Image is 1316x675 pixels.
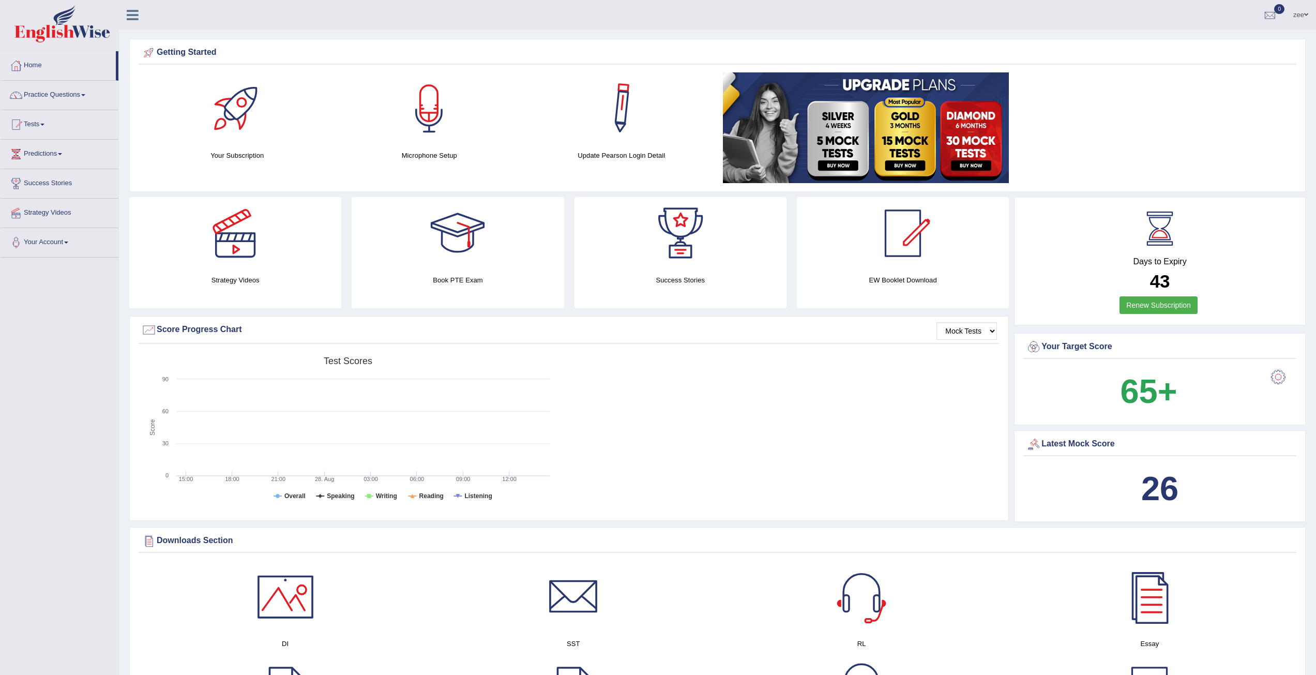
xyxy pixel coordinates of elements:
[1,199,118,224] a: Strategy Videos
[179,476,193,482] text: 15:00
[1150,271,1170,291] b: 43
[141,45,1294,61] div: Getting Started
[456,476,471,482] text: 09:00
[141,322,997,338] div: Score Progress Chart
[1120,372,1177,410] b: 65+
[434,638,712,649] h4: SST
[1,169,118,195] a: Success Stories
[1,51,116,77] a: Home
[149,419,156,436] tspan: Score
[327,492,354,500] tspan: Speaking
[1,81,118,107] a: Practice Questions
[419,492,444,500] tspan: Reading
[165,472,169,478] text: 0
[162,376,169,382] text: 90
[1,140,118,166] a: Predictions
[364,476,378,482] text: 03:00
[324,356,372,366] tspan: Test scores
[1274,4,1284,14] span: 0
[1011,638,1289,649] h4: Essay
[1141,470,1178,507] b: 26
[162,440,169,446] text: 30
[146,638,424,649] h4: DI
[574,275,786,286] h4: Success Stories
[797,275,1009,286] h4: EW Booklet Download
[410,476,425,482] text: 06:00
[1026,437,1294,452] div: Latest Mock Score
[141,533,1294,549] div: Downloads Section
[723,72,1009,183] img: small5.jpg
[1,110,118,136] a: Tests
[339,150,521,161] h4: Microphone Setup
[464,492,492,500] tspan: Listening
[1026,257,1294,266] h4: Days to Expiry
[1026,339,1294,355] div: Your Target Score
[129,275,341,286] h4: Strategy Videos
[1,228,118,254] a: Your Account
[225,476,239,482] text: 18:00
[162,408,169,414] text: 60
[146,150,328,161] h4: Your Subscription
[376,492,397,500] tspan: Writing
[502,476,517,482] text: 12:00
[271,476,286,482] text: 21:00
[723,638,1001,649] h4: RL
[284,492,306,500] tspan: Overall
[352,275,564,286] h4: Book PTE Exam
[315,476,334,482] tspan: 28. Aug
[1120,296,1198,314] a: Renew Subscription
[531,150,713,161] h4: Update Pearson Login Detail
